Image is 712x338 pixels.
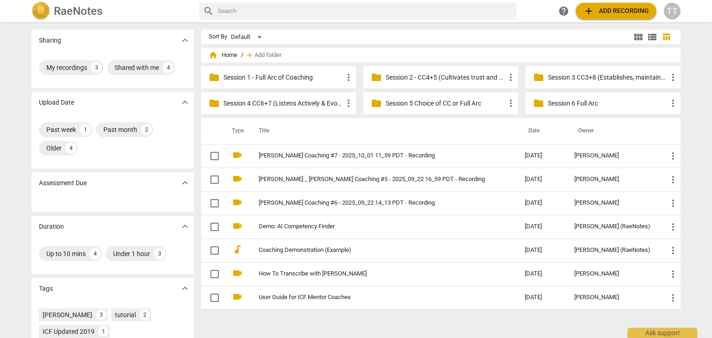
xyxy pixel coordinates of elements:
[39,36,61,45] p: Sharing
[548,73,667,82] p: Session 3 CC3+8 (Establishes, maintains agreements & facilitates growth)
[232,268,243,279] span: videocam
[667,221,679,232] span: more_vert
[232,291,243,302] span: videocam
[232,150,243,161] span: videocam
[218,4,513,19] input: Search
[89,248,101,259] div: 4
[209,98,220,109] span: folder
[386,73,505,82] p: Session 2 - CC4+5 (Cultivates trust and safety & Maintains Presence)
[179,283,191,294] span: expand_more
[259,176,491,183] a: [PERSON_NAME] _ [PERSON_NAME] Coaching #5 - 2025_09_22 16_59 PDT - Recording
[254,52,281,59] span: Add folder
[576,3,656,19] button: Upload
[567,118,660,144] th: Owner
[647,31,658,43] span: view_list
[39,284,53,294] p: Tags
[46,125,76,134] div: Past week
[32,2,192,20] a: LogoRaeNotes
[232,220,243,232] span: videocam
[574,223,653,230] div: [PERSON_NAME] (RaeNotes)
[574,247,653,254] div: [PERSON_NAME] (RaeNotes)
[43,310,92,319] div: [PERSON_NAME]
[343,98,354,109] span: more_vert
[232,173,243,184] span: videocam
[114,63,159,72] div: Shared with me
[46,249,86,258] div: Up to 10 mins
[96,310,106,320] div: 3
[65,143,76,154] div: 4
[232,244,243,255] span: audiotrack
[231,30,265,44] div: Default
[179,221,191,232] span: expand_more
[667,198,679,209] span: more_vert
[533,72,544,83] span: folder
[633,31,644,43] span: view_module
[667,245,679,256] span: more_vert
[517,215,567,238] td: [DATE]
[178,33,192,47] button: Show more
[259,247,491,254] a: Coaching Demonstration (Example)
[32,2,50,20] img: Logo
[179,97,191,108] span: expand_more
[517,168,567,191] td: [DATE]
[664,3,680,19] button: TT
[667,269,679,280] span: more_vert
[224,118,248,144] th: Type
[259,294,491,301] a: User Guide for ICF Mentor Coaches
[505,98,516,109] span: more_vert
[574,176,653,183] div: [PERSON_NAME]
[178,282,192,295] button: Show more
[517,144,567,168] td: [DATE]
[259,223,491,230] a: Demo: AI Competency Finder
[574,294,653,301] div: [PERSON_NAME]
[98,326,108,337] div: 1
[209,50,218,60] span: home
[259,152,491,159] a: [PERSON_NAME] Coaching #7 - 2025_10_01 11_59 PDT - Recording
[555,3,572,19] a: Help
[533,98,544,109] span: folder
[209,72,220,83] span: folder
[371,98,382,109] span: folder
[583,6,594,17] span: add
[667,72,679,83] span: more_vert
[517,286,567,309] td: [DATE]
[248,118,517,144] th: Title
[179,35,191,46] span: expand_more
[667,98,679,109] span: more_vert
[517,238,567,262] td: [DATE]
[517,262,567,286] td: [DATE]
[371,72,382,83] span: folder
[178,176,192,190] button: Show more
[386,99,505,108] p: Session 5 Choice of CC or Full Arc
[103,125,137,134] div: Past month
[259,270,491,277] a: How To Transcribe with [PERSON_NAME]
[113,249,150,258] div: Under 1 hour
[659,30,673,44] button: Table view
[43,327,95,336] div: ICF Updated 2019
[645,30,659,44] button: List view
[259,200,491,207] a: [PERSON_NAME] Coaching #6 - 2025_09_22 14_13 PDT - Recording
[574,152,653,159] div: [PERSON_NAME]
[140,310,150,320] div: 2
[558,6,569,17] span: help
[209,50,237,60] span: Home
[517,191,567,215] td: [DATE]
[223,73,343,82] p: Session 1 - Full Arc of Coaching
[667,292,679,303] span: more_vert
[203,6,214,17] span: search
[115,310,136,319] div: tutorial
[154,248,165,259] div: 3
[209,33,227,40] div: Sort By
[80,124,91,135] div: 1
[583,6,649,17] span: Add recording
[223,99,343,108] p: Session 4 CC6+7 (Listens Actively & Evokes Awareness)
[54,5,102,18] h2: RaeNotes
[46,63,87,72] div: My recordings
[241,52,243,59] span: /
[39,222,64,232] p: Duration
[39,178,87,188] p: Assessment Due
[178,95,192,109] button: Show more
[163,62,174,73] div: 4
[343,72,354,83] span: more_vert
